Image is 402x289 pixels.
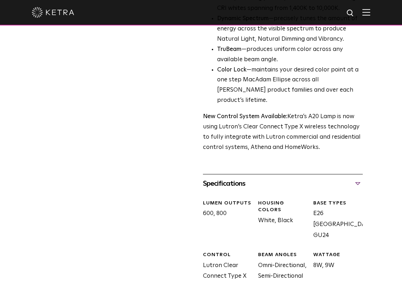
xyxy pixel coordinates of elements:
[253,200,308,241] div: White, Black
[217,67,246,73] strong: Color Lock
[362,9,370,16] img: Hamburger%20Nav.svg
[258,252,308,259] div: BEAM ANGLES
[308,200,363,241] div: E26 [GEOGRAPHIC_DATA], GU24
[313,200,363,207] div: BASE TYPES
[217,65,363,106] li: —maintains your desired color point at a one step MacAdam Ellipse across all [PERSON_NAME] produc...
[203,178,363,189] div: Specifications
[203,200,253,207] div: LUMEN OUTPUTS
[217,14,363,45] li: —precisely tunes the amount of energy across the visible spectrum to produce Natural Light, Natur...
[308,252,363,282] div: 8W, 9W
[198,252,253,282] div: Lutron Clear Connect Type X
[217,45,363,65] li: —produces uniform color across any available beam angle.
[203,252,253,259] div: CONTROL
[32,7,74,18] img: ketra-logo-2019-white
[313,252,363,259] div: WATTAGE
[203,114,287,120] strong: New Control System Available:
[203,112,363,153] p: Ketra’s A20 Lamp is now using Lutron’s Clear Connect Type X wireless technology to fully integrat...
[198,200,253,241] div: 600, 800
[217,46,241,52] strong: TruBeam
[258,200,308,214] div: HOUSING COLORS
[253,252,308,282] div: Omni-Directional, Semi-Directional
[346,9,355,18] img: search icon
